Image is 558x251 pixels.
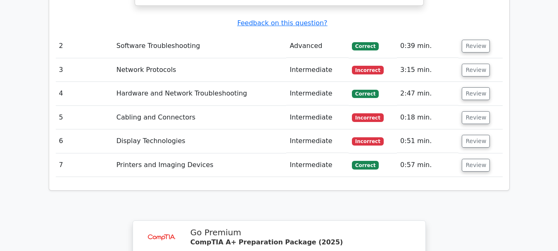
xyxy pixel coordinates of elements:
td: Cabling and Connectors [113,106,287,129]
td: Network Protocols [113,58,287,82]
button: Review [462,40,490,53]
td: 2 [56,34,113,58]
td: Intermediate [286,153,349,177]
td: 6 [56,129,113,153]
td: 7 [56,153,113,177]
td: 5 [56,106,113,129]
button: Review [462,111,490,124]
td: 3 [56,58,113,82]
td: Display Technologies [113,129,287,153]
td: Intermediate [286,82,349,105]
a: Feedback on this question? [237,19,327,27]
td: 4 [56,82,113,105]
span: Correct [352,42,379,50]
span: Correct [352,161,379,169]
button: Review [462,64,490,76]
td: Intermediate [286,58,349,82]
td: 0:39 min. [397,34,458,58]
td: Printers and Imaging Devices [113,153,287,177]
td: 3:15 min. [397,58,458,82]
button: Review [462,135,490,148]
td: Software Troubleshooting [113,34,287,58]
td: Hardware and Network Troubleshooting [113,82,287,105]
span: Correct [352,90,379,98]
button: Review [462,159,490,172]
td: Intermediate [286,106,349,129]
span: Incorrect [352,137,384,146]
td: 2:47 min. [397,82,458,105]
span: Incorrect [352,66,384,74]
span: Incorrect [352,113,384,122]
td: 0:57 min. [397,153,458,177]
td: 0:18 min. [397,106,458,129]
td: Advanced [286,34,349,58]
td: 0:51 min. [397,129,458,153]
button: Review [462,87,490,100]
td: Intermediate [286,129,349,153]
